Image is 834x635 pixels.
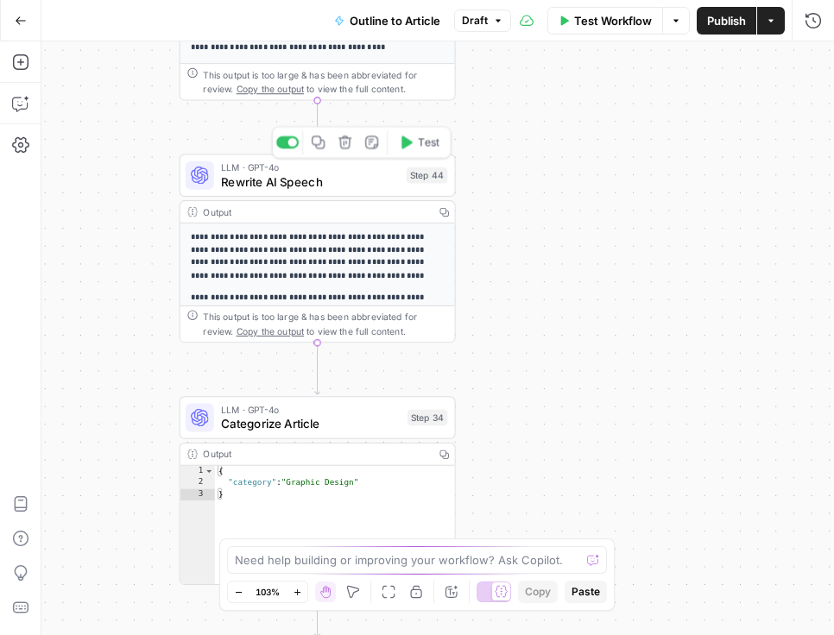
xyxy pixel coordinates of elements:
span: Copy the output [237,326,304,336]
div: Output [203,204,427,219]
span: Test [418,135,439,151]
span: Copy [525,584,551,600]
div: This output is too large & has been abbreviated for review. to view the full content. [203,310,447,338]
div: 1 [180,466,215,477]
span: Publish [707,12,746,29]
div: LLM · GPT-4oCategorize ArticleStep 34Output{ "category":"Graphic Design"} [180,396,456,585]
div: Step 34 [408,410,447,426]
span: Paste [572,584,600,600]
span: 103% [256,585,280,599]
button: Copy [518,581,558,603]
button: Test [391,131,446,154]
span: Copy the output [237,84,304,94]
button: Test Workflow [547,7,662,35]
span: Test Workflow [574,12,652,29]
span: Categorize Article [221,415,401,433]
g: Edge from step_44 to step_34 [314,343,319,394]
button: Paste [565,581,607,603]
div: 3 [180,489,215,500]
span: Toggle code folding, rows 1 through 3 [204,466,213,477]
button: Publish [697,7,756,35]
button: Draft [454,9,511,32]
span: Draft [462,13,488,28]
div: Output [203,447,427,462]
div: 2 [180,477,215,488]
span: LLM · GPT-4o [221,402,401,417]
div: This output is too large & has been abbreviated for review. to view the full content. [203,67,447,96]
span: Outline to Article [350,12,440,29]
span: Rewrite AI Speech [221,173,399,191]
span: LLM · GPT-4o [221,160,399,175]
div: Step 44 [407,167,447,184]
button: Outline to Article [324,7,451,35]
